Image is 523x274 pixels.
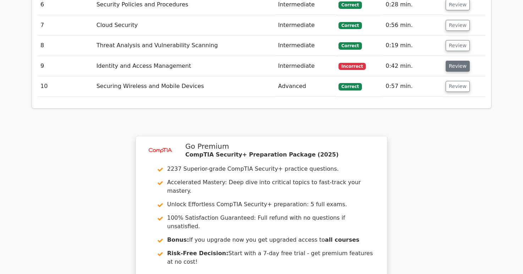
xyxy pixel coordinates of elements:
[275,35,336,56] td: Intermediate
[446,81,470,92] button: Review
[38,35,94,56] td: 8
[94,15,275,35] td: Cloud Security
[338,22,362,29] span: Correct
[94,76,275,97] td: Securing Wireless and Mobile Devices
[338,42,362,49] span: Correct
[383,76,443,97] td: 0:57 min.
[38,56,94,76] td: 9
[446,20,470,31] button: Review
[338,1,362,9] span: Correct
[383,35,443,56] td: 0:19 min.
[383,15,443,35] td: 0:56 min.
[94,35,275,56] td: Threat Analysis and Vulnerability Scanning
[338,83,362,90] span: Correct
[94,56,275,76] td: Identity and Access Management
[446,61,470,72] button: Review
[338,63,366,70] span: Incorrect
[275,56,336,76] td: Intermediate
[38,76,94,97] td: 10
[38,15,94,35] td: 7
[383,56,443,76] td: 0:42 min.
[275,76,336,97] td: Advanced
[446,40,470,51] button: Review
[275,15,336,35] td: Intermediate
